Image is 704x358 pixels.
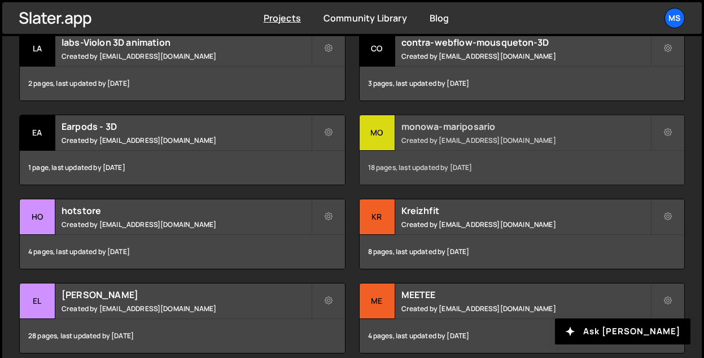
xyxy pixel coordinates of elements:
a: la labs-Violon 3D animation Created by [EMAIL_ADDRESS][DOMAIN_NAME] 2 pages, last updated by [DATE] [19,30,346,101]
a: Kr Kreizhfit Created by [EMAIL_ADDRESS][DOMAIN_NAME] 8 pages, last updated by [DATE] [359,199,685,269]
h2: Earpods - 3D [62,120,311,133]
a: Blog [430,12,449,24]
a: mo monowa-mariposario Created by [EMAIL_ADDRESS][DOMAIN_NAME] 18 pages, last updated by [DATE] [359,115,685,185]
div: co [360,31,395,67]
h2: Kreizhfit [401,204,651,217]
button: Ask [PERSON_NAME] [555,318,690,344]
div: ho [20,199,55,235]
div: 4 pages, last updated by [DATE] [20,235,345,269]
small: Created by [EMAIL_ADDRESS][DOMAIN_NAME] [62,136,311,145]
div: 18 pages, last updated by [DATE] [360,151,685,185]
h2: monowa-mariposario [401,120,651,133]
div: 28 pages, last updated by [DATE] [20,319,345,353]
div: 8 pages, last updated by [DATE] [360,235,685,269]
div: el [20,283,55,319]
div: 4 pages, last updated by [DATE] [360,319,685,353]
small: Created by [EMAIL_ADDRESS][DOMAIN_NAME] [62,304,311,313]
small: Created by [EMAIL_ADDRESS][DOMAIN_NAME] [401,136,651,145]
div: Kr [360,199,395,235]
h2: MEETEE [401,289,651,301]
h2: [PERSON_NAME] [62,289,311,301]
a: el [PERSON_NAME] Created by [EMAIL_ADDRESS][DOMAIN_NAME] 28 pages, last updated by [DATE] [19,283,346,353]
small: Created by [EMAIL_ADDRESS][DOMAIN_NAME] [401,304,651,313]
h2: labs-Violon 3D animation [62,36,311,49]
a: ms [664,8,685,28]
a: Ea Earpods - 3D Created by [EMAIL_ADDRESS][DOMAIN_NAME] 1 page, last updated by [DATE] [19,115,346,185]
a: Community Library [323,12,407,24]
div: mo [360,115,395,151]
small: Created by [EMAIL_ADDRESS][DOMAIN_NAME] [62,220,311,229]
small: Created by [EMAIL_ADDRESS][DOMAIN_NAME] [401,220,651,229]
div: la [20,31,55,67]
h2: contra-webflow-mousqueton-3D [401,36,651,49]
a: Projects [264,12,301,24]
a: ME MEETEE Created by [EMAIL_ADDRESS][DOMAIN_NAME] 4 pages, last updated by [DATE] [359,283,685,353]
small: Created by [EMAIL_ADDRESS][DOMAIN_NAME] [62,51,311,61]
div: Ea [20,115,55,151]
a: co contra-webflow-mousqueton-3D Created by [EMAIL_ADDRESS][DOMAIN_NAME] 3 pages, last updated by ... [359,30,685,101]
small: Created by [EMAIL_ADDRESS][DOMAIN_NAME] [401,51,651,61]
h2: hotstore [62,204,311,217]
div: 2 pages, last updated by [DATE] [20,67,345,101]
div: ME [360,283,395,319]
div: 3 pages, last updated by [DATE] [360,67,685,101]
div: 1 page, last updated by [DATE] [20,151,345,185]
a: ho hotstore Created by [EMAIL_ADDRESS][DOMAIN_NAME] 4 pages, last updated by [DATE] [19,199,346,269]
